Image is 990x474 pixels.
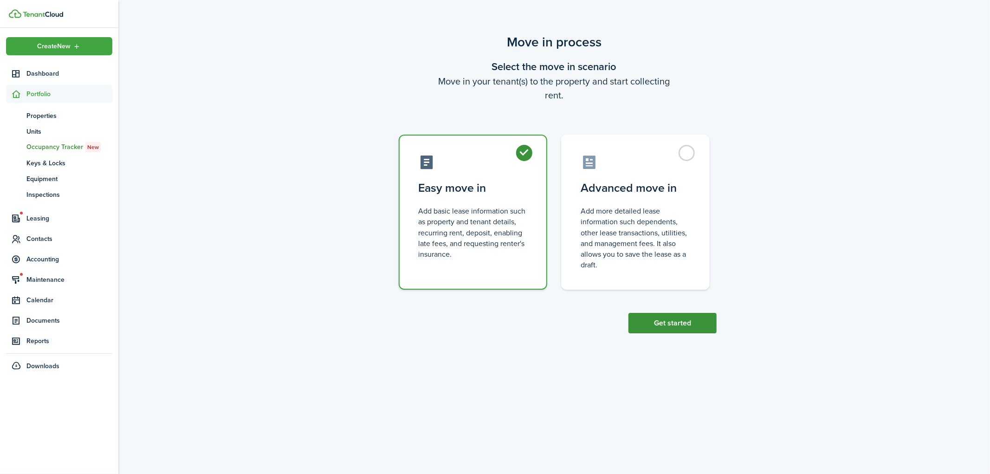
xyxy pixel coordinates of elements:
span: Downloads [26,361,59,371]
span: Maintenance [26,275,112,285]
img: TenantCloud [23,12,63,17]
span: Dashboard [26,69,112,78]
button: Get started [628,313,717,333]
span: Documents [26,316,112,325]
wizard-step-header-description: Move in your tenant(s) to the property and start collecting rent. [392,74,717,102]
span: Leasing [26,214,112,223]
control-radio-card-title: Advanced move in [581,180,690,196]
wizard-step-header-title: Select the move in scenario [392,59,717,74]
span: Inspections [26,190,112,200]
span: Keys & Locks [26,158,112,168]
control-radio-card-description: Add basic lease information such as property and tenant details, recurring rent, deposit, enablin... [418,206,528,260]
span: Properties [26,111,112,121]
span: Occupancy Tracker [26,142,112,152]
span: Reports [26,336,112,346]
control-radio-card-description: Add more detailed lease information such dependents, other lease transactions, utilities, and man... [581,206,690,270]
a: Inspections [6,187,112,202]
a: Reports [6,332,112,350]
a: Occupancy TrackerNew [6,139,112,155]
button: Open menu [6,37,112,55]
span: Create New [38,43,71,50]
span: New [87,143,99,151]
a: Equipment [6,171,112,187]
control-radio-card-title: Easy move in [418,180,528,196]
span: Calendar [26,295,112,305]
span: Contacts [26,234,112,244]
img: TenantCloud [9,9,21,18]
a: Units [6,123,112,139]
a: Properties [6,108,112,123]
a: Keys & Locks [6,155,112,171]
span: Portfolio [26,89,112,99]
scenario-title: Move in process [392,32,717,52]
a: Dashboard [6,65,112,83]
span: Accounting [26,254,112,264]
span: Units [26,127,112,136]
span: Equipment [26,174,112,184]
